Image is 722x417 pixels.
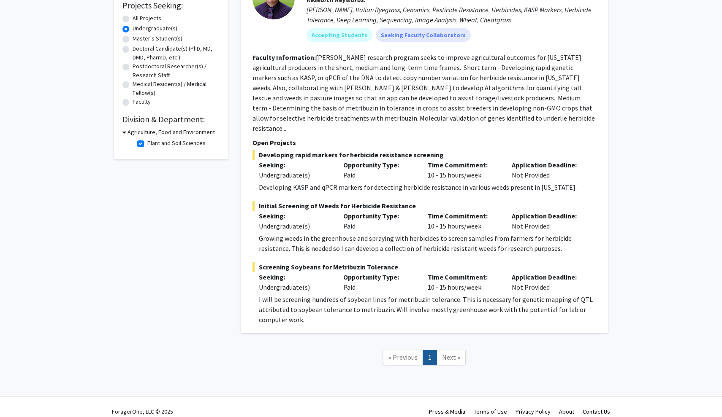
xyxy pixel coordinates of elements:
[512,272,584,282] p: Application Deadline:
[442,353,460,361] span: Next »
[428,272,499,282] p: Time Commitment:
[307,28,372,42] mat-chip: Accepting Students
[259,221,331,231] div: Undergraduate(s)
[505,211,590,231] div: Not Provided
[259,282,331,292] div: Undergraduate(s)
[337,272,421,292] div: Paid
[559,408,574,415] a: About
[259,160,331,170] p: Seeking:
[133,34,182,43] label: Master's Student(s)
[505,160,590,180] div: Not Provided
[252,53,316,62] b: Faculty Information:
[259,294,596,325] p: I will be screening hundreds of soybean lines for metribuzin tolerance. This is necessary for gen...
[337,160,421,180] div: Paid
[252,137,596,148] p: Open Projects
[512,160,584,170] p: Application Deadline:
[421,211,506,231] div: 10 - 15 hours/week
[516,408,551,415] a: Privacy Policy
[252,53,595,132] fg-read-more: [PERSON_NAME] research program seeks to improve agricultural outcomes for [US_STATE] agricultural...
[133,14,161,23] label: All Projects
[343,160,415,170] p: Opportunity Type:
[122,114,220,124] h2: Division & Department:
[429,408,465,415] a: Press & Media
[343,211,415,221] p: Opportunity Type:
[388,353,418,361] span: « Previous
[133,62,220,80] label: Postdoctoral Researcher(s) / Research Staff
[259,272,331,282] p: Seeking:
[259,170,331,180] div: Undergraduate(s)
[383,350,423,365] a: Previous Page
[252,150,596,160] span: Developing rapid markers for herbicide resistance screening
[122,0,220,11] h2: Projects Seeking:
[241,342,608,376] nav: Page navigation
[307,5,596,25] div: [PERSON_NAME], Italian Ryegrass, Genomics, Pesticide Resistance, Herbicides, KASP Markers, Herbic...
[505,272,590,292] div: Not Provided
[133,97,151,106] label: Faculty
[147,139,206,148] label: Plant and Soil Sciences
[428,211,499,221] p: Time Commitment:
[421,160,506,180] div: 10 - 15 hours/week
[133,44,220,62] label: Doctoral Candidate(s) (PhD, MD, DMD, PharmD, etc.)
[259,233,596,253] p: Growing weeds in the greenhouse and spraying with herbicides to screen samples from farmers for h...
[252,262,596,272] span: Screening Soybeans for Metribuzin Tolerance
[252,201,596,211] span: Initial Screening of Weeds for Herbicide Resistance
[428,160,499,170] p: Time Commitment:
[423,350,437,365] a: 1
[421,272,506,292] div: 10 - 15 hours/week
[133,80,220,97] label: Medical Resident(s) / Medical Fellow(s)
[6,379,36,411] iframe: Chat
[583,408,610,415] a: Contact Us
[128,128,215,137] h3: Agriculture, Food and Environment
[376,28,471,42] mat-chip: Seeking Faculty Collaborators
[337,211,421,231] div: Paid
[474,408,507,415] a: Terms of Use
[343,272,415,282] p: Opportunity Type:
[512,211,584,221] p: Application Deadline:
[259,182,596,192] p: Developing KASP and qPCR markers for detecting herbicide resistance in various weeds present in [...
[133,24,177,33] label: Undergraduate(s)
[259,211,331,221] p: Seeking:
[437,350,466,365] a: Next Page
